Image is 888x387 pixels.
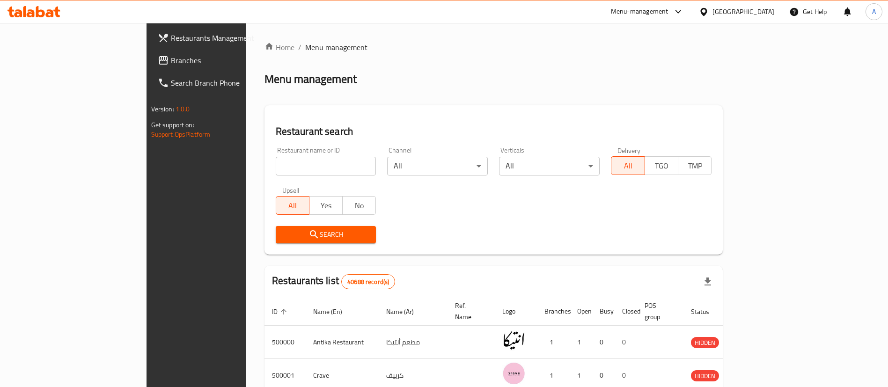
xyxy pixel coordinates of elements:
[282,187,300,193] label: Upsell
[691,370,719,381] div: HIDDEN
[280,199,306,212] span: All
[611,156,645,175] button: All
[171,32,287,44] span: Restaurants Management
[309,196,343,215] button: Yes
[150,72,295,94] a: Search Branch Phone
[872,7,876,17] span: A
[615,326,637,359] td: 0
[305,42,367,53] span: Menu management
[499,157,600,175] div: All
[387,157,488,175] div: All
[615,159,641,173] span: All
[697,270,719,293] div: Export file
[592,297,615,326] th: Busy
[615,297,637,326] th: Closed
[691,371,719,381] span: HIDDEN
[502,362,526,385] img: Crave
[151,103,174,115] span: Version:
[537,326,570,359] td: 1
[272,274,396,289] h2: Restaurants list
[645,156,678,175] button: TGO
[379,326,448,359] td: مطعم أنتيكا
[691,306,721,317] span: Status
[276,157,376,175] input: Search for restaurant name or ID..
[346,199,372,212] span: No
[150,27,295,49] a: Restaurants Management
[645,300,672,322] span: POS group
[272,306,290,317] span: ID
[570,326,592,359] td: 1
[298,42,301,53] li: /
[342,277,395,286] span: 40688 record(s)
[570,297,592,326] th: Open
[276,196,309,215] button: All
[678,156,712,175] button: TMP
[276,124,712,139] h2: Restaurant search
[342,196,376,215] button: No
[171,77,287,88] span: Search Branch Phone
[176,103,190,115] span: 1.0.0
[313,199,339,212] span: Yes
[617,147,641,153] label: Delivery
[306,326,379,359] td: Antika Restaurant
[313,306,354,317] span: Name (En)
[151,119,194,131] span: Get support on:
[502,329,526,352] img: Antika Restaurant
[283,229,369,241] span: Search
[455,300,484,322] span: Ref. Name
[495,297,537,326] th: Logo
[691,337,719,348] span: HIDDEN
[712,7,774,17] div: [GEOGRAPHIC_DATA]
[649,159,675,173] span: TGO
[537,297,570,326] th: Branches
[150,49,295,72] a: Branches
[341,274,395,289] div: Total records count
[386,306,426,317] span: Name (Ar)
[611,6,668,17] div: Menu-management
[264,42,723,53] nav: breadcrumb
[682,159,708,173] span: TMP
[264,72,357,87] h2: Menu management
[171,55,287,66] span: Branches
[276,226,376,243] button: Search
[592,326,615,359] td: 0
[151,128,211,140] a: Support.OpsPlatform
